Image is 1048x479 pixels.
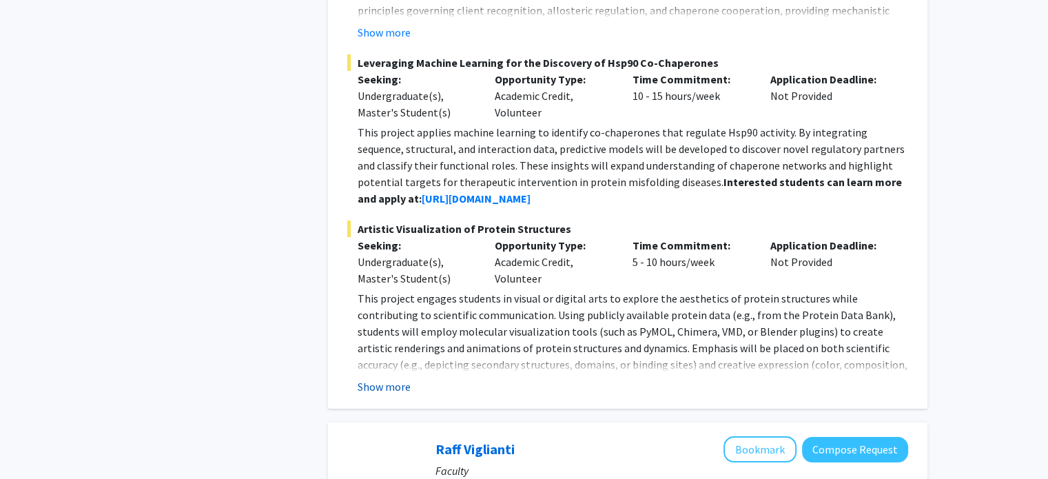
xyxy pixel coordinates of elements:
p: This project applies machine learning to identify co-chaperones that regulate Hsp90 activity. By ... [358,124,908,207]
p: Time Commitment: [633,71,750,88]
div: Not Provided [760,71,898,121]
div: Academic Credit, Volunteer [484,237,622,287]
button: Add Raff Viglianti to Bookmarks [723,436,797,462]
p: Seeking: [358,237,475,254]
div: Undergraduate(s), Master's Student(s) [358,88,475,121]
p: Application Deadline: [770,71,887,88]
div: Undergraduate(s), Master's Student(s) [358,254,475,287]
span: Leveraging Machine Learning for the Discovery of Hsp90 Co-Chaperones [347,54,908,71]
div: 10 - 15 hours/week [622,71,760,121]
div: 5 - 10 hours/week [622,237,760,287]
p: This project engages students in visual or digital arts to explore the aesthetics of protein stru... [358,290,908,422]
span: Artistic Visualization of Protein Structures [347,221,908,237]
button: Compose Request to Raff Viglianti [802,437,908,462]
p: Application Deadline: [770,237,887,254]
button: Show more [358,24,411,41]
button: Show more [358,378,411,395]
a: Raff Viglianti [435,440,515,458]
iframe: Chat [10,417,59,469]
a: [URL][DOMAIN_NAME] [422,192,531,205]
p: Opportunity Type: [495,237,612,254]
p: Seeking: [358,71,475,88]
div: Not Provided [760,237,898,287]
p: Opportunity Type: [495,71,612,88]
p: Time Commitment: [633,237,750,254]
div: Academic Credit, Volunteer [484,71,622,121]
p: Faculty [435,462,908,479]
